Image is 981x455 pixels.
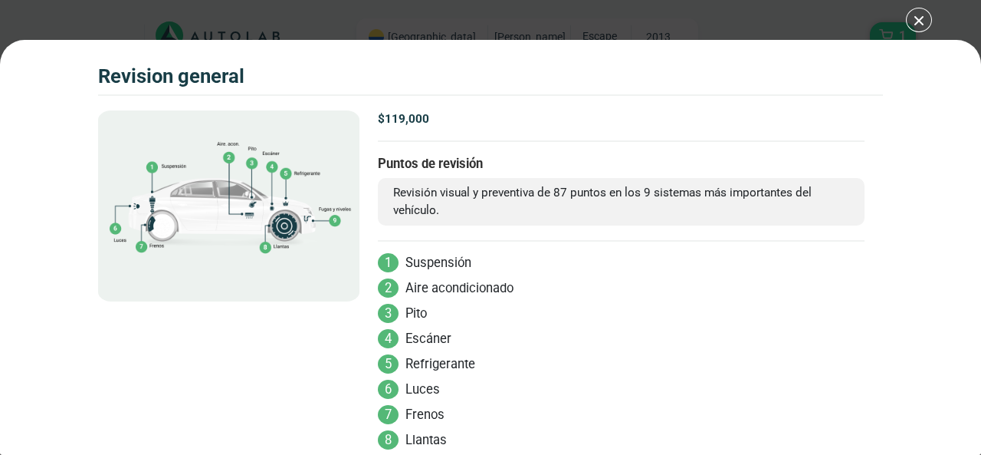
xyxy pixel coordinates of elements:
[378,304,399,323] span: 3
[378,254,865,273] li: Suspensión
[378,110,865,128] p: $ 119,000
[378,355,865,374] li: Refrigerante
[378,329,399,348] span: 4
[378,430,399,450] span: 8
[378,431,865,450] li: Llantas
[378,330,865,349] li: Escáner
[378,380,399,399] span: 6
[98,64,244,88] h3: REVISION GENERAL
[378,305,865,324] li: Pito
[378,253,399,272] span: 1
[378,279,399,298] span: 2
[378,406,865,425] li: Frenos
[393,184,849,219] p: Revisión visual y preventiva de 87 puntos en los 9 sistemas más importantes del vehículo.
[378,279,865,298] li: Aire acondicionado
[378,157,865,172] h3: Puntos de revisión
[378,381,865,400] li: Luces
[378,354,399,374] span: 5
[378,405,399,424] span: 7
